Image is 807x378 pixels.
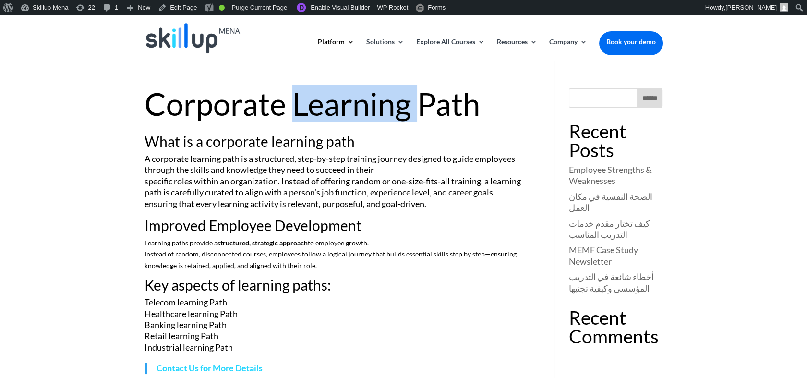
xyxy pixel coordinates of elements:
[497,38,537,61] a: Resources
[549,38,587,61] a: Company
[145,237,526,278] p: Learning paths provide a to employee growth. Instead of random, disconnected courses, employees f...
[366,38,404,61] a: Solutions
[569,244,638,266] a: MEMF Case Study Newsletter
[219,5,225,11] div: Good
[145,134,526,153] h2: What is a corporate learning path
[599,31,663,52] a: Book your demo
[759,332,807,378] iframe: Chat Widget
[318,38,354,61] a: Platform
[157,363,263,373] a: Contact Us for More Details
[145,297,526,353] p: Telecom learning Path Healthcare learning Path Banking learning Path Retail learning Path Industr...
[569,164,652,186] a: Employee Strengths & Weaknesses
[569,122,662,164] h4: Recent Posts
[569,191,652,213] a: الصحة النفسية في مكان العمل
[145,88,526,124] h1: Corporate Learning Path
[146,23,240,53] img: Skillup Mena
[416,38,485,61] a: Explore All Courses
[145,276,331,293] span: Key aspects of learning paths:
[569,308,662,351] h4: Recent Comments
[145,153,526,218] p: A corporate learning path is a structured, step-by-step training journey designed to guide employ...
[725,4,777,11] span: [PERSON_NAME]
[569,271,654,293] a: أخطاء شائعة في التدريب المؤسسي وكيفية تجنبها
[145,218,526,237] h2: Improved Employee Development
[217,239,308,247] strong: structured, strategic approach
[569,218,650,240] a: كيف تختار مقدم خدمات التدريب المناسب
